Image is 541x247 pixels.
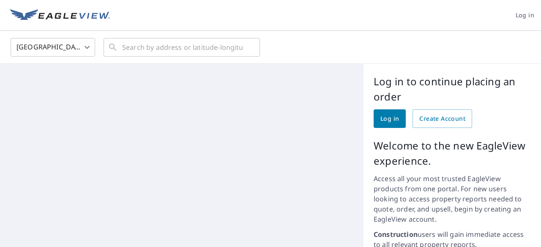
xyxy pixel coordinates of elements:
span: Create Account [419,114,465,124]
p: Welcome to the new EagleView experience. [374,138,531,168]
p: Access all your most trusted EagleView products from one portal. For new users looking to access ... [374,174,531,224]
input: Search by address or latitude-longitude [122,35,243,59]
span: Log in [380,114,399,124]
a: Log in [374,109,406,128]
img: EV Logo [10,9,110,22]
span: Log in [516,10,534,21]
div: [GEOGRAPHIC_DATA] [11,35,95,59]
p: Log in to continue placing an order [374,74,531,104]
strong: Construction [374,230,418,239]
a: Create Account [413,109,472,128]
